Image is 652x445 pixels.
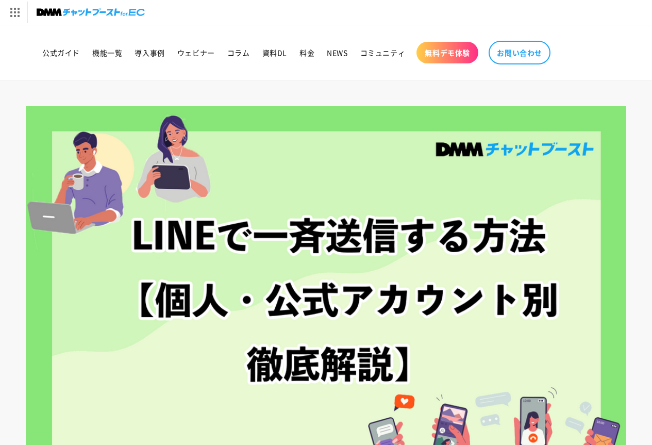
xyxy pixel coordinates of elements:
[256,42,293,63] a: 資料DL
[360,48,406,57] span: コミュニティ
[497,48,542,57] span: お問い合わせ
[177,48,215,57] span: ウェビナー
[321,42,354,63] a: NEWS
[42,48,80,57] span: 公式ガイド
[37,5,145,20] img: チャットブーストforEC
[128,42,171,63] a: 導入事例
[262,48,287,57] span: 資料DL
[92,48,122,57] span: 機能一覧
[221,42,256,63] a: コラム
[354,42,412,63] a: コミュニティ
[227,48,250,57] span: コラム
[299,48,314,57] span: 料金
[36,42,86,63] a: 公式ガイド
[293,42,321,63] a: 料金
[135,48,164,57] span: 導入事例
[416,42,478,63] a: 無料デモ体験
[171,42,221,63] a: ウェビナー
[327,48,347,57] span: NEWS
[2,2,27,23] img: サービス
[86,42,128,63] a: 機能一覧
[489,41,550,64] a: お問い合わせ
[425,48,470,57] span: 無料デモ体験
